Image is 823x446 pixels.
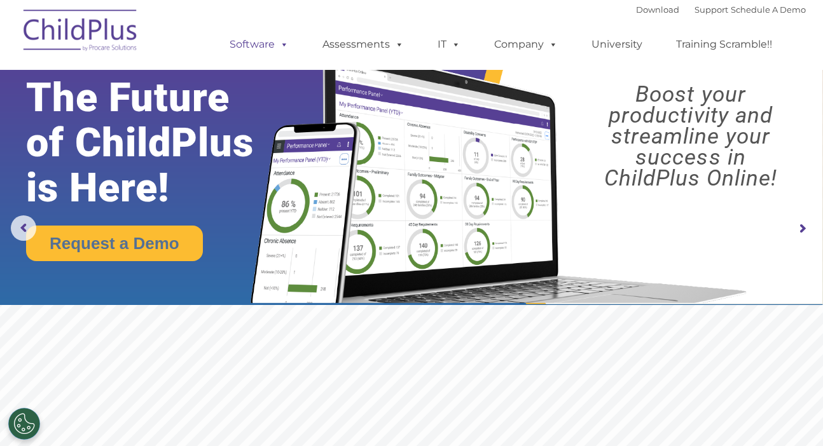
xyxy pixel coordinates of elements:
[8,408,40,440] button: Cookies Settings
[481,32,571,57] a: Company
[569,84,813,189] rs-layer: Boost your productivity and streamline your success in ChildPlus Online!
[636,4,679,15] a: Download
[217,32,301,57] a: Software
[17,1,144,64] img: ChildPlus by Procare Solutions
[579,32,655,57] a: University
[26,226,203,261] a: Request a Demo
[731,4,806,15] a: Schedule A Demo
[663,32,785,57] a: Training Scramble!!
[26,75,289,210] rs-layer: The Future of ChildPlus is Here!
[425,32,473,57] a: IT
[636,4,806,15] font: |
[310,32,417,57] a: Assessments
[695,4,728,15] a: Support
[609,309,823,446] iframe: Chat Widget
